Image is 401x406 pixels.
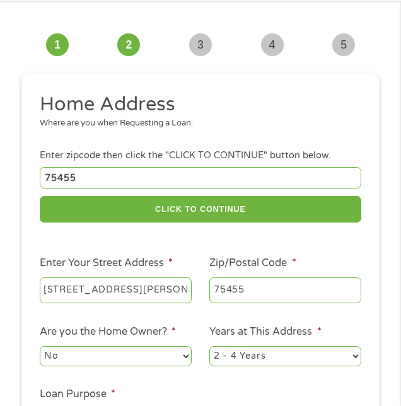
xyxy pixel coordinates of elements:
span: 2 [117,33,140,56]
span: 5 [332,33,355,56]
h2: Home Address [40,92,361,117]
label: Enter Your Street Address [40,257,173,270]
label: Years at This Address [209,325,321,339]
input: 1 Main Street [40,277,192,304]
span: 1 [46,33,69,56]
span: 3 [189,33,212,56]
label: Zip/Postal Code [209,257,296,270]
input: Enter Zipcode (e.g 01510) [40,167,361,188]
div: Where are you when Requesting a Loan. [40,117,361,130]
button: CLICK TO CONTINUE [40,196,361,223]
span: 4 [261,33,284,56]
label: Are you the Home Owner? [40,325,176,339]
div: Enter zipcode then click the "CLICK TO CONTINUE" button below. [40,149,361,163]
label: Loan Purpose [40,388,115,401]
